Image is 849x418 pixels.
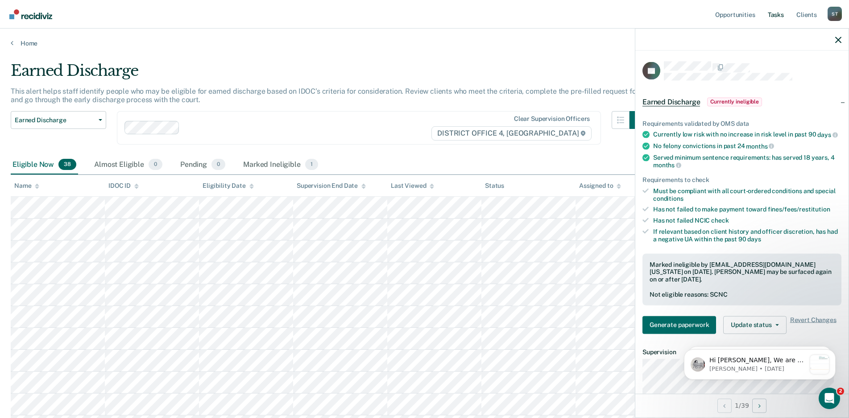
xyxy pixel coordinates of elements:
a: Home [11,39,838,47]
iframe: Intercom notifications message [671,331,849,394]
span: 1 [305,159,318,170]
div: Eligibility Date [203,182,254,190]
span: DISTRICT OFFICE 4, [GEOGRAPHIC_DATA] [431,126,592,141]
div: Pending [178,155,227,175]
div: Almost Eligible [92,155,164,175]
span: conditions [653,195,683,202]
span: Earned Discharge [15,116,95,124]
span: Currently ineligible [707,97,762,106]
div: Marked Ineligible [241,155,320,175]
button: Update status [723,316,786,334]
div: Served minimum sentence requirements: has served 18 years, 4 [653,153,841,169]
div: Name [14,182,39,190]
button: Previous Opportunity [717,398,732,413]
div: Has not failed NCIC [653,217,841,224]
div: Clear supervision officers [514,115,590,123]
iframe: Intercom live chat [819,388,840,409]
div: Eligible Now [11,155,78,175]
div: Requirements validated by OMS data [642,120,841,127]
span: 0 [149,159,162,170]
div: No felony convictions in past 24 [653,142,841,150]
span: 38 [58,159,76,170]
span: Earned Discharge [642,97,700,106]
span: fines/fees/restitution [768,206,830,213]
p: This alert helps staff identify people who may be eligible for earned discharge based on IDOC’s c... [11,87,646,104]
div: 1 / 39 [635,393,849,417]
div: Assigned to [579,182,621,190]
div: Last Viewed [391,182,434,190]
img: Recidiviz [9,9,52,19]
div: S T [828,7,842,21]
span: days [747,235,761,242]
span: 0 [211,159,225,170]
span: Revert Changes [790,316,837,334]
button: Next Opportunity [752,398,766,413]
span: months [653,161,681,169]
button: Profile dropdown button [828,7,842,21]
span: check [711,217,729,224]
div: Supervision End Date [297,182,366,190]
div: Currently low risk with no increase in risk level in past 90 [653,131,841,139]
div: IDOC ID [108,182,139,190]
div: Earned DischargeCurrently ineligible [635,87,849,116]
div: If relevant based on client history and officer discretion, has had a negative UA within the past 90 [653,228,841,243]
div: Requirements to check [642,176,841,183]
div: Has not failed to make payment toward [653,206,841,213]
span: days [817,131,837,138]
div: Status [485,182,504,190]
dt: Supervision [642,348,841,356]
div: Earned Discharge [11,62,647,87]
div: Not eligible reasons: SCNC [650,290,834,298]
button: Generate paperwork [642,316,716,334]
a: Navigate to form link [642,316,720,334]
div: Marked ineligible by [EMAIL_ADDRESS][DOMAIN_NAME][US_STATE] on [DATE]. [PERSON_NAME] may be surfa... [650,261,834,283]
div: Must be compliant with all court-ordered conditions and special [653,187,841,202]
span: 2 [837,388,844,395]
span: months [746,142,774,149]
